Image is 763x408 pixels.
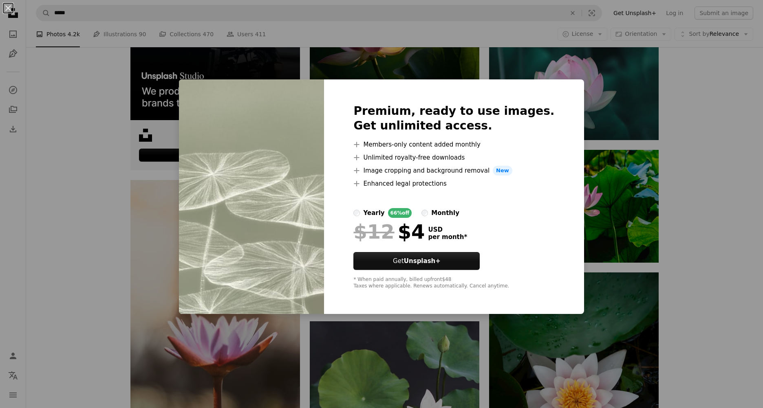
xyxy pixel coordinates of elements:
[353,153,554,162] li: Unlimited royalty-free downloads
[428,233,467,241] span: per month *
[353,252,480,270] button: GetUnsplash+
[428,226,467,233] span: USD
[421,210,428,216] input: monthly
[388,208,412,218] div: 66% off
[353,104,554,133] h2: Premium, ready to use images. Get unlimited access.
[353,179,554,189] li: Enhanced legal protections
[353,221,394,242] span: $12
[363,208,384,218] div: yearly
[431,208,459,218] div: monthly
[353,221,425,242] div: $4
[353,166,554,175] li: Image cropping and background removal
[353,210,360,216] input: yearly66%off
[493,166,512,175] span: New
[179,79,324,314] img: premium_photo-1682308307804-bb7886589a46
[353,276,554,290] div: * When paid annually, billed upfront $48 Taxes where applicable. Renews automatically. Cancel any...
[404,257,441,265] strong: Unsplash+
[353,140,554,149] li: Members-only content added monthly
